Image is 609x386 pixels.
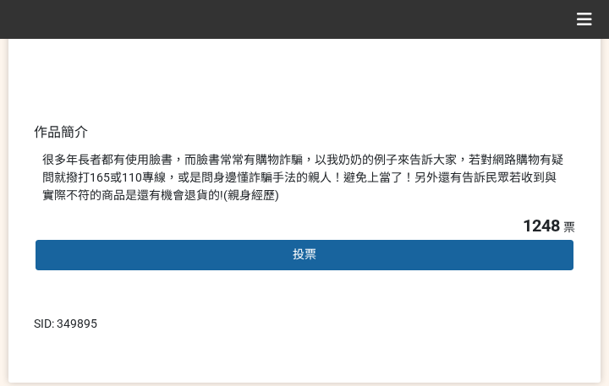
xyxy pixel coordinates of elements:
div: 很多年長者都有使用臉書，而臉書常常有購物詐騙，以我奶奶的例子來告訴大家，若對網路購物有疑問就撥打165或110專線，或是問身邊懂詐騙手法的親人！避免上當了！另外還有告訴民眾若收到與實際不符的商品... [42,151,567,204]
span: 作品簡介 [34,124,88,140]
span: SID: 349895 [34,317,97,330]
span: 1248 [523,215,560,236]
span: 投票 [293,247,316,261]
span: 票 [563,220,575,234]
iframe: IFrame Embed [427,315,512,332]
